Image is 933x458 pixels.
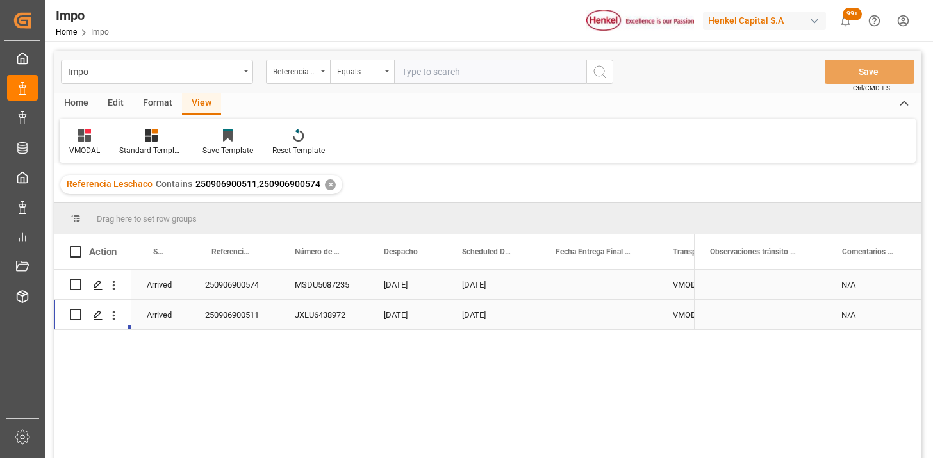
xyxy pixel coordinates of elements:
div: Impo [56,6,109,25]
div: Standard Templates [119,145,183,156]
div: Edit [98,93,133,115]
div: Press SPACE to select this row. [694,300,921,330]
div: [DATE] [447,300,540,329]
div: Format [133,93,182,115]
div: VMODAL / ROFE [657,300,761,329]
span: Transporte Nal. (Nombre#Caja) [673,247,734,256]
div: View [182,93,221,115]
span: Referencia Leschaco [67,179,153,189]
span: Referencia Leschaco [211,247,252,256]
span: Despacho [384,247,418,256]
div: Impo [68,63,239,79]
div: VMODAL / ROFE [657,270,761,299]
span: Status [153,247,163,256]
div: Home [54,93,98,115]
div: [DATE] [368,270,447,299]
span: Fecha Entrega Final en [GEOGRAPHIC_DATA] [556,247,631,256]
span: 250906900511,250906900574 [195,179,320,189]
button: open menu [330,60,394,84]
button: show 100 new notifications [831,6,860,35]
button: open menu [266,60,330,84]
div: JXLU6438972 [279,300,368,329]
span: Drag here to set row groups [97,214,197,224]
span: Comentarios Contenedor [842,247,895,256]
a: Home [56,28,77,37]
span: Scheduled Delivery Date [462,247,513,256]
div: Referencia Leschaco [273,63,317,78]
span: Observaciones tránsito última milla [710,247,800,256]
div: VMODAL [69,145,100,156]
button: Help Center [860,6,889,35]
div: [DATE] [447,270,540,299]
div: Press SPACE to select this row. [54,300,279,330]
div: N/A [826,270,921,299]
div: ✕ [325,179,336,190]
div: Henkel Capital S.A [703,12,826,30]
div: Reset Template [272,145,325,156]
div: Save Template [202,145,253,156]
img: Henkel%20logo.jpg_1689854090.jpg [586,10,694,32]
div: Action [89,246,117,258]
div: 250906900511 [190,300,279,329]
span: 99+ [843,8,862,20]
input: Type to search [394,60,586,84]
span: Número de Contenedor [295,247,342,256]
div: Press SPACE to select this row. [54,270,279,300]
div: 250906900574 [190,270,279,299]
button: search button [586,60,613,84]
div: Arrived [131,270,190,299]
div: Equals [337,63,381,78]
div: Arrived [131,300,190,329]
div: MSDU5087235 [279,270,368,299]
div: N/A [826,300,921,329]
span: Contains [156,179,192,189]
button: Henkel Capital S.A [703,8,831,33]
button: open menu [61,60,253,84]
button: Save [825,60,914,84]
div: Press SPACE to select this row. [694,270,921,300]
div: [DATE] [368,300,447,329]
span: Ctrl/CMD + S [853,83,890,93]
